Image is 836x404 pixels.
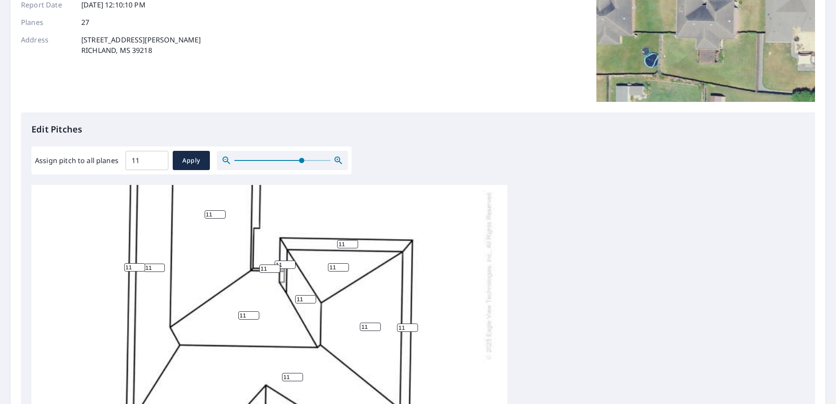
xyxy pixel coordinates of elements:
label: Assign pitch to all planes [35,155,118,166]
p: Planes [21,17,73,28]
button: Apply [173,151,210,170]
p: 27 [81,17,89,28]
p: Address [21,35,73,56]
input: 00.0 [125,148,168,173]
p: Edit Pitches [31,123,805,136]
span: Apply [180,155,203,166]
p: [STREET_ADDRESS][PERSON_NAME] RICHLAND, MS 39218 [81,35,201,56]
